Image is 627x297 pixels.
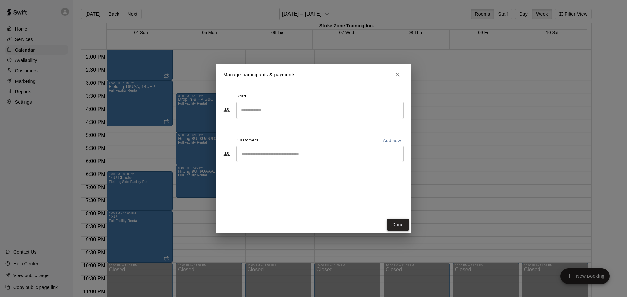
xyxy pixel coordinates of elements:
[236,146,404,162] div: Start typing to search customers...
[223,71,296,78] p: Manage participants & payments
[237,91,246,102] span: Staff
[387,219,409,231] button: Done
[383,137,401,144] p: Add new
[392,69,404,81] button: Close
[380,135,404,146] button: Add new
[237,135,259,146] span: Customers
[223,107,230,113] svg: Staff
[236,102,404,119] div: Search staff
[223,151,230,157] svg: Customers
